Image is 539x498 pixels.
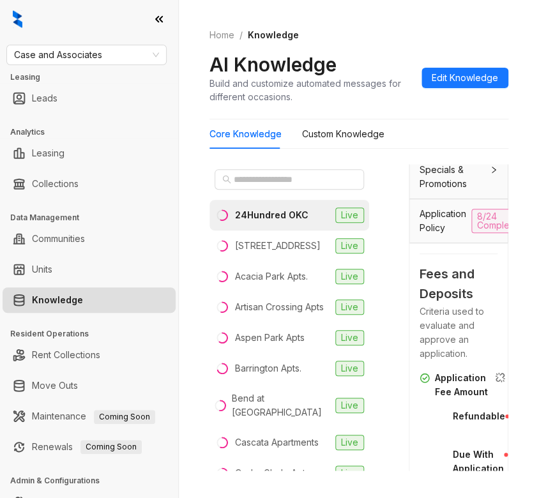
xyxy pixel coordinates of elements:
a: Rent Collections [32,342,100,368]
span: Live [335,361,364,376]
span: Coming Soon [80,440,142,454]
div: Criteria used to evaluate and approve an application. [420,305,497,361]
h3: Resident Operations [10,328,178,340]
button: Edit Knowledge [421,68,508,88]
div: Cedar Glade Apts [235,466,310,480]
div: Specials & Promotions [409,155,508,199]
span: Live [335,435,364,450]
span: 8/24 Completed [471,209,529,233]
a: Communities [32,226,85,252]
a: Leasing [32,140,65,166]
li: Renewals [3,434,176,460]
h2: AI Knowledge [209,52,337,77]
div: 24Hundred OKC [235,208,308,222]
li: Leasing [3,140,176,166]
span: Live [335,299,364,315]
a: Knowledge [32,287,83,313]
li: Communities [3,226,176,252]
div: Build and customize automated messages for different occasions. [209,77,411,103]
a: RenewalsComing Soon [32,434,142,460]
span: Fees and Deposits [420,264,497,305]
li: Maintenance [3,404,176,429]
span: Edit Knowledge [432,71,498,85]
h3: Admin & Configurations [10,475,178,487]
span: Coming Soon [94,410,155,424]
li: Move Outs [3,373,176,398]
span: Live [335,269,364,284]
div: Acacia Park Apts. [235,269,308,283]
div: Bend at [GEOGRAPHIC_DATA] [232,391,330,419]
img: logo [13,10,22,28]
div: Barrington Apts. [235,361,301,375]
div: Aspen Park Apts [235,331,305,345]
div: Refundable [453,409,505,423]
a: Collections [32,171,79,197]
span: Live [335,465,364,481]
div: Due With Application [453,448,504,476]
span: Live [335,238,364,253]
li: Leads [3,86,176,111]
a: Home [207,28,237,42]
span: Knowledge [248,29,299,40]
li: Knowledge [3,287,176,313]
span: Live [335,207,364,223]
div: Artisan Crossing Apts [235,300,324,314]
span: Application Policy [420,207,466,235]
a: Units [32,257,52,282]
h3: Leasing [10,72,178,83]
span: Case and Associates [14,45,159,64]
h3: Data Management [10,212,178,223]
span: collapsed [490,166,497,174]
span: search [222,175,231,184]
span: Live [335,330,364,345]
div: Application Fee Amount [435,371,510,399]
a: Leads [32,86,57,111]
li: Collections [3,171,176,197]
li: / [239,28,243,42]
div: Core Knowledge [209,127,282,141]
a: Move Outs [32,373,78,398]
li: Units [3,257,176,282]
div: [STREET_ADDRESS] [235,239,321,253]
div: Cascata Apartments [235,435,319,449]
div: Custom Knowledge [302,127,384,141]
li: Rent Collections [3,342,176,368]
h3: Analytics [10,126,178,138]
span: Live [335,398,364,413]
span: Specials & Promotions [420,163,482,191]
div: Application Policy8/24 Completed [409,199,508,243]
